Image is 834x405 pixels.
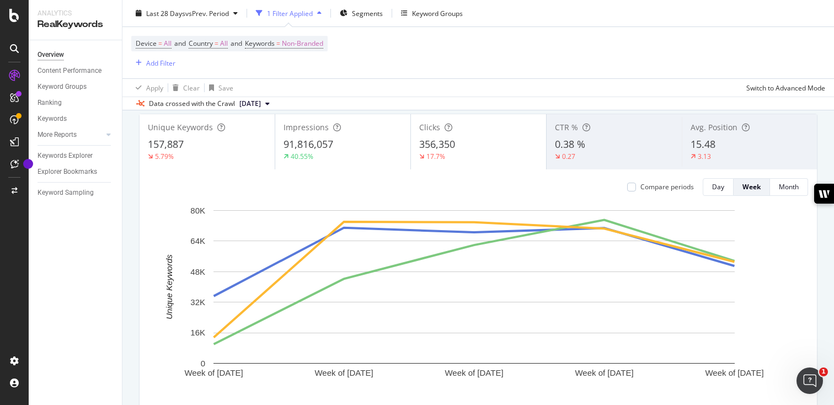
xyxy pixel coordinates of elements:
[185,8,229,18] span: vs Prev. Period
[698,152,711,161] div: 3.13
[562,152,575,161] div: 0.27
[445,368,503,377] text: Week of [DATE]
[148,137,184,151] span: 157,887
[38,113,67,125] div: Keywords
[38,129,103,141] a: More Reports
[38,113,114,125] a: Keywords
[691,122,737,132] span: Avg. Position
[205,79,233,97] button: Save
[149,99,235,109] div: Data crossed with the Crawl
[742,182,761,191] div: Week
[819,367,828,376] span: 1
[155,152,174,161] div: 5.79%
[23,159,33,169] div: Tooltip anchor
[168,79,200,97] button: Clear
[184,368,243,377] text: Week of [DATE]
[190,328,205,337] text: 16K
[38,97,114,109] a: Ranking
[38,129,77,141] div: More Reports
[252,4,326,22] button: 1 Filter Applied
[190,206,205,215] text: 80K
[555,137,585,151] span: 0.38 %
[38,166,97,178] div: Explorer Bookmarks
[183,83,200,92] div: Clear
[38,81,114,93] a: Keyword Groups
[158,39,162,48] span: =
[131,56,175,70] button: Add Filter
[38,65,114,77] a: Content Performance
[746,83,825,92] div: Switch to Advanced Mode
[691,137,715,151] span: 15.48
[335,4,387,22] button: Segments
[575,368,633,377] text: Week of [DATE]
[779,182,799,191] div: Month
[189,39,213,48] span: Country
[164,36,172,51] span: All
[38,97,62,109] div: Ranking
[412,8,463,18] div: Keyword Groups
[190,236,205,246] text: 64K
[419,137,455,151] span: 356,350
[291,152,313,161] div: 40.55%
[201,359,205,368] text: 0
[38,49,64,61] div: Overview
[231,39,242,48] span: and
[239,99,261,109] span: 2025 Aug. 5th
[555,122,578,132] span: CTR %
[38,9,113,18] div: Analytics
[218,83,233,92] div: Save
[419,122,440,132] span: Clicks
[284,122,329,132] span: Impressions
[245,39,275,48] span: Keywords
[38,18,113,31] div: RealKeywords
[146,83,163,92] div: Apply
[38,150,93,162] div: Keywords Explorer
[190,267,205,276] text: 48K
[148,205,800,396] svg: A chart.
[742,79,825,97] button: Switch to Advanced Mode
[164,254,174,319] text: Unique Keywords
[267,8,313,18] div: 1 Filter Applied
[705,368,763,377] text: Week of [DATE]
[284,137,333,151] span: 91,816,057
[38,65,101,77] div: Content Performance
[220,36,228,51] span: All
[314,368,373,377] text: Week of [DATE]
[174,39,186,48] span: and
[38,81,87,93] div: Keyword Groups
[38,150,114,162] a: Keywords Explorer
[397,4,467,22] button: Keyword Groups
[276,39,280,48] span: =
[148,122,213,132] span: Unique Keywords
[770,178,808,196] button: Month
[38,166,114,178] a: Explorer Bookmarks
[146,8,185,18] span: Last 28 Days
[426,152,445,161] div: 17.7%
[38,187,114,199] a: Keyword Sampling
[131,4,242,22] button: Last 28 DaysvsPrev. Period
[38,187,94,199] div: Keyword Sampling
[282,36,323,51] span: Non-Branded
[703,178,734,196] button: Day
[215,39,218,48] span: =
[190,297,205,307] text: 32K
[734,178,770,196] button: Week
[235,97,274,110] button: [DATE]
[131,79,163,97] button: Apply
[640,182,694,191] div: Compare periods
[352,8,383,18] span: Segments
[146,58,175,67] div: Add Filter
[796,367,823,394] iframe: Intercom live chat
[712,182,724,191] div: Day
[38,49,114,61] a: Overview
[136,39,157,48] span: Device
